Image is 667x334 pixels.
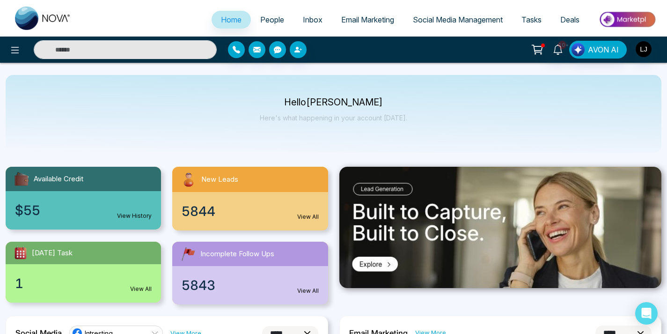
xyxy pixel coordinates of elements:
[182,201,215,221] span: 5844
[13,171,30,187] img: availableCredit.svg
[260,114,407,122] p: Here's what happening in your account [DATE].
[167,167,333,230] a: New Leads5844View All
[339,167,662,288] img: .
[521,15,542,24] span: Tasks
[551,11,589,29] a: Deals
[200,249,274,260] span: Incomplete Follow Ups
[293,11,332,29] a: Inbox
[572,43,585,56] img: Lead Flow
[130,285,152,293] a: View All
[251,11,293,29] a: People
[512,11,551,29] a: Tasks
[594,9,661,30] img: Market-place.gif
[635,302,658,325] div: Open Intercom Messenger
[180,171,198,188] img: newLeads.svg
[636,41,652,57] img: User Avatar
[182,275,215,295] span: 5843
[15,7,71,30] img: Nova CRM Logo
[260,15,284,24] span: People
[15,274,23,293] span: 1
[588,44,619,55] span: AVON AI
[201,174,238,185] span: New Leads
[403,11,512,29] a: Social Media Management
[15,200,40,220] span: $55
[260,98,407,106] p: Hello [PERSON_NAME]
[297,213,319,221] a: View All
[212,11,251,29] a: Home
[547,41,569,57] a: 10+
[560,15,579,24] span: Deals
[180,245,197,262] img: followUps.svg
[332,11,403,29] a: Email Marketing
[558,41,566,49] span: 10+
[117,212,152,220] a: View History
[34,174,83,185] span: Available Credit
[413,15,503,24] span: Social Media Management
[221,15,242,24] span: Home
[341,15,394,24] span: Email Marketing
[13,245,28,260] img: todayTask.svg
[297,287,319,295] a: View All
[32,248,73,259] span: [DATE] Task
[569,41,627,59] button: AVON AI
[167,242,333,304] a: Incomplete Follow Ups5843View All
[303,15,323,24] span: Inbox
